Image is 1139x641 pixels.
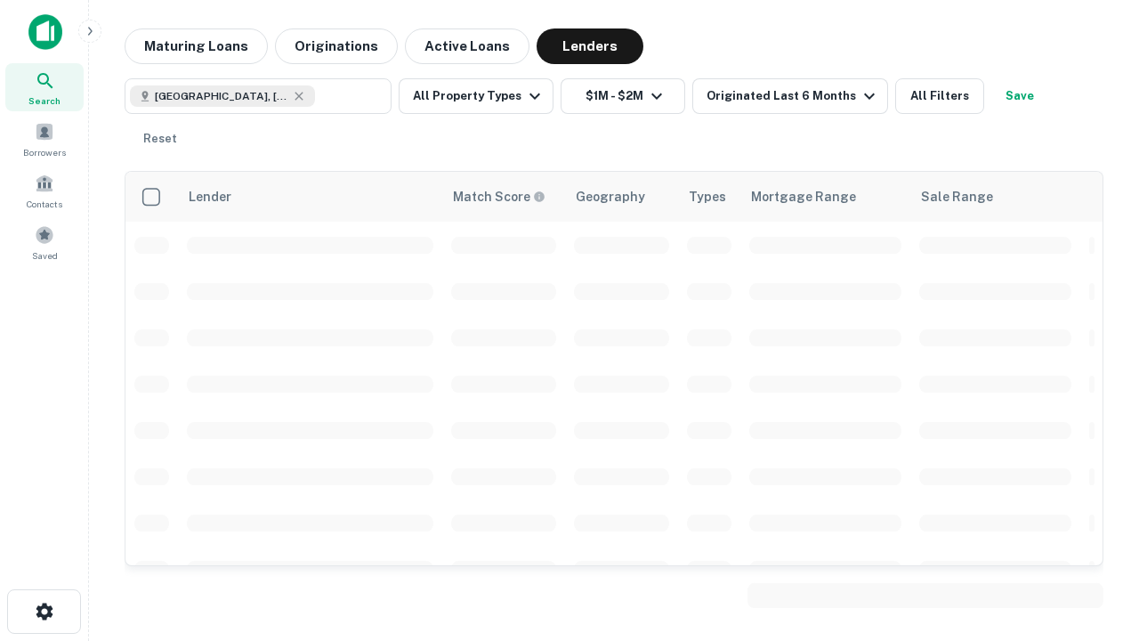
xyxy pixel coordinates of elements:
[28,93,61,108] span: Search
[561,78,685,114] button: $1M - $2M
[178,172,442,222] th: Lender
[565,172,678,222] th: Geography
[991,78,1048,114] button: Save your search to get updates of matches that match your search criteria.
[405,28,529,64] button: Active Loans
[5,115,84,163] a: Borrowers
[707,85,880,107] div: Originated Last 6 Months
[678,172,740,222] th: Types
[27,197,62,211] span: Contacts
[689,186,726,207] div: Types
[740,172,910,222] th: Mortgage Range
[576,186,645,207] div: Geography
[5,63,84,111] a: Search
[155,88,288,104] span: [GEOGRAPHIC_DATA], [GEOGRAPHIC_DATA], [GEOGRAPHIC_DATA]
[442,172,565,222] th: Capitalize uses an advanced AI algorithm to match your search with the best lender. The match sco...
[23,145,66,159] span: Borrowers
[921,186,993,207] div: Sale Range
[692,78,888,114] button: Originated Last 6 Months
[5,166,84,215] a: Contacts
[453,187,545,207] div: Capitalize uses an advanced AI algorithm to match your search with the best lender. The match sco...
[895,78,984,114] button: All Filters
[399,78,553,114] button: All Property Types
[32,248,58,263] span: Saved
[910,172,1080,222] th: Sale Range
[125,28,268,64] button: Maturing Loans
[189,186,231,207] div: Lender
[1050,442,1139,527] iframe: Chat Widget
[5,218,84,266] a: Saved
[453,187,542,207] h6: Match Score
[537,28,643,64] button: Lenders
[275,28,398,64] button: Originations
[751,186,856,207] div: Mortgage Range
[132,121,189,157] button: Reset
[28,14,62,50] img: capitalize-icon.png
